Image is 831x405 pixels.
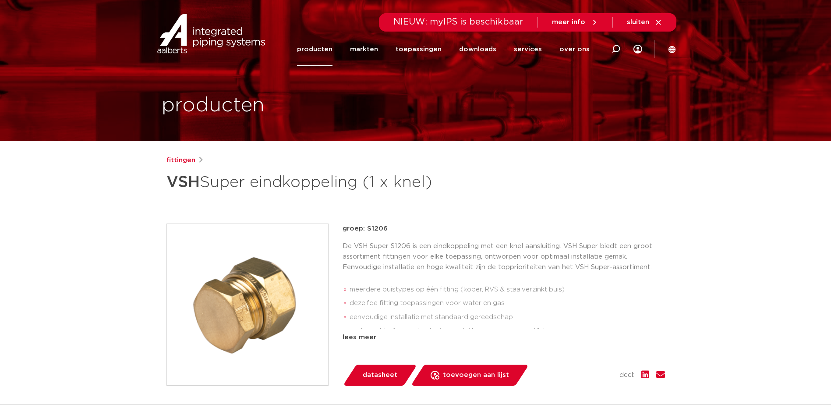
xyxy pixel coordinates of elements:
a: producten [297,32,332,66]
span: deel: [619,370,634,380]
span: sluiten [627,19,649,25]
li: eenvoudige installatie met standaard gereedschap [350,310,665,324]
a: toepassingen [396,32,442,66]
a: meer info [552,18,598,26]
a: sluiten [627,18,662,26]
span: NIEUW: myIPS is beschikbaar [393,18,523,26]
a: over ons [559,32,590,66]
span: meer info [552,19,585,25]
a: services [514,32,542,66]
strong: VSH [166,174,200,190]
img: Product Image for VSH Super eindkoppeling (1 x knel) [167,224,328,385]
nav: Menu [297,32,590,66]
a: datasheet [343,365,417,386]
p: groep: S1206 [343,224,665,234]
h1: Super eindkoppeling (1 x knel) [166,169,495,195]
span: toevoegen aan lijst [443,368,509,382]
a: markten [350,32,378,66]
li: dezelfde fitting toepassingen voor water en gas [350,296,665,310]
li: meerdere buistypes op één fitting (koper, RVS & staalverzinkt buis) [350,283,665,297]
span: datasheet [363,368,397,382]
div: lees meer [343,332,665,343]
h1: producten [162,92,265,120]
li: snelle verbindingstechnologie waarbij her-montage mogelijk is [350,324,665,338]
a: fittingen [166,155,195,166]
a: downloads [459,32,496,66]
p: De VSH Super S1206 is een eindkoppeling met een knel aansluiting. VSH Super biedt een groot assor... [343,241,665,273]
